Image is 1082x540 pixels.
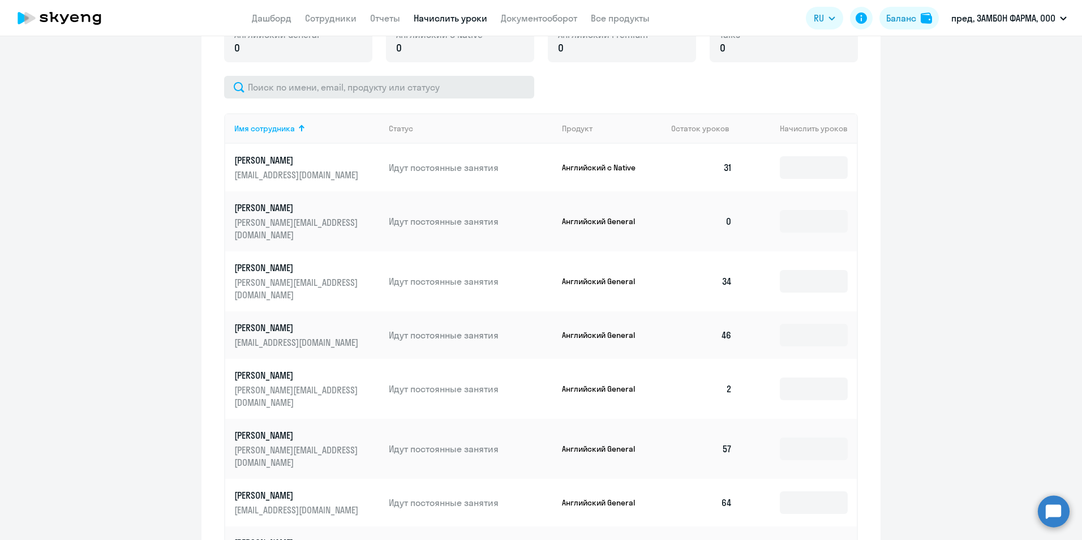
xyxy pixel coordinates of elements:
div: Имя сотрудника [234,123,295,134]
a: [PERSON_NAME][PERSON_NAME][EMAIL_ADDRESS][DOMAIN_NAME] [234,369,380,409]
p: [PERSON_NAME] [234,369,361,382]
p: [PERSON_NAME] [234,489,361,502]
a: [PERSON_NAME][EMAIL_ADDRESS][DOMAIN_NAME] [234,154,380,181]
td: 0 [662,191,741,251]
td: 64 [662,479,741,526]
span: 0 [720,41,725,55]
td: 34 [662,251,741,311]
p: [PERSON_NAME][EMAIL_ADDRESS][DOMAIN_NAME] [234,444,361,469]
a: Начислить уроки [414,12,487,24]
input: Поиск по имени, email, продукту или статусу [224,76,534,98]
div: Баланс [886,11,916,25]
p: пред, ЗАМБОН ФАРМА, ООО [951,11,1055,25]
p: Английский General [562,498,647,508]
div: Имя сотрудника [234,123,380,134]
button: RU [806,7,843,29]
p: Английский General [562,444,647,454]
a: Дашборд [252,12,291,24]
span: Остаток уроков [671,123,729,134]
p: Идут постоянные занятия [389,275,553,288]
a: [PERSON_NAME][PERSON_NAME][EMAIL_ADDRESS][DOMAIN_NAME] [234,202,380,241]
span: 0 [558,41,564,55]
p: Английский с Native [562,162,647,173]
p: Идут постоянные занятия [389,383,553,395]
a: Все продукты [591,12,650,24]
button: пред, ЗАМБОН ФАРМА, ООО [946,5,1072,32]
a: [PERSON_NAME][EMAIL_ADDRESS][DOMAIN_NAME] [234,489,380,516]
p: [EMAIL_ADDRESS][DOMAIN_NAME] [234,504,361,516]
p: [PERSON_NAME] [234,262,361,274]
p: [EMAIL_ADDRESS][DOMAIN_NAME] [234,336,361,349]
p: Идут постоянные занятия [389,443,553,455]
a: Сотрудники [305,12,357,24]
p: Идут постоянные занятия [389,161,553,174]
p: [PERSON_NAME][EMAIL_ADDRESS][DOMAIN_NAME] [234,384,361,409]
a: [PERSON_NAME][PERSON_NAME][EMAIL_ADDRESS][DOMAIN_NAME] [234,262,380,301]
p: Идут постоянные занятия [389,496,553,509]
p: Идут постоянные занятия [389,329,553,341]
p: Идут постоянные занятия [389,215,553,228]
span: 0 [396,41,402,55]
div: Статус [389,123,413,134]
a: [PERSON_NAME][EMAIL_ADDRESS][DOMAIN_NAME] [234,322,380,349]
button: Балансbalance [879,7,939,29]
a: Документооборот [501,12,577,24]
p: Английский General [562,384,647,394]
p: [PERSON_NAME] [234,154,361,166]
p: [PERSON_NAME] [234,322,361,334]
p: [PERSON_NAME] [234,429,361,442]
div: Продукт [562,123,592,134]
td: 31 [662,144,741,191]
th: Начислить уроков [741,113,857,144]
div: Продукт [562,123,663,134]
div: Статус [389,123,553,134]
td: 2 [662,359,741,419]
span: 0 [234,41,240,55]
span: RU [814,11,824,25]
p: Английский General [562,330,647,340]
a: Отчеты [370,12,400,24]
p: [PERSON_NAME] [234,202,361,214]
p: [PERSON_NAME][EMAIL_ADDRESS][DOMAIN_NAME] [234,276,361,301]
td: 46 [662,311,741,359]
td: 57 [662,419,741,479]
p: [EMAIL_ADDRESS][DOMAIN_NAME] [234,169,361,181]
p: Английский General [562,276,647,286]
img: balance [921,12,932,24]
p: [PERSON_NAME][EMAIL_ADDRESS][DOMAIN_NAME] [234,216,361,241]
a: [PERSON_NAME][PERSON_NAME][EMAIL_ADDRESS][DOMAIN_NAME] [234,429,380,469]
div: Остаток уроков [671,123,741,134]
p: Английский General [562,216,647,226]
